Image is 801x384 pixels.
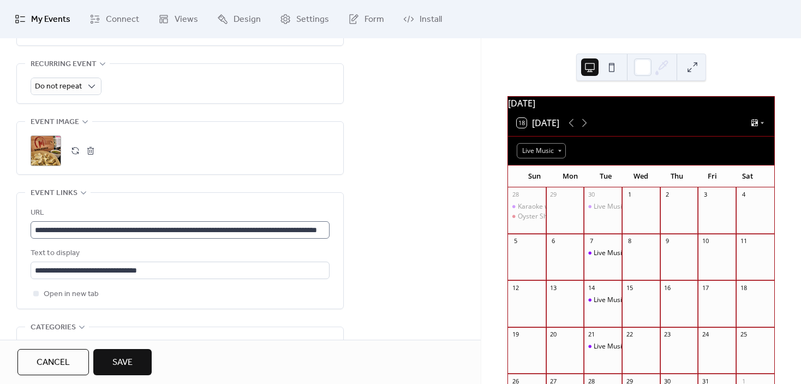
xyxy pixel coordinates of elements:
div: Oyster Shucking Class [508,212,546,221]
a: Form [340,4,392,34]
button: Cancel [17,349,89,375]
div: 5 [511,237,519,245]
span: Save [112,356,133,369]
div: Karaoke with Christina & Erik from Sound House Productions [508,202,546,211]
span: Event links [31,187,77,200]
div: 24 [701,330,709,339]
div: Live Music - [PERSON_NAME] Music [594,296,702,305]
div: Mon [552,166,588,187]
div: Thu [659,166,694,187]
div: 18 [739,283,748,292]
span: Views [175,13,198,26]
a: Connect [81,4,147,34]
span: Event image [31,116,79,129]
div: 20 [549,330,558,339]
div: 16 [663,283,672,292]
div: 4 [739,191,748,199]
button: Save [93,349,152,375]
div: 1 [625,191,633,199]
div: Sun [517,166,552,187]
div: Text to display [31,247,327,260]
div: 30 [587,191,595,199]
div: Live Music - Jon Millsap Music [584,202,622,211]
div: 9 [663,237,672,245]
div: 11 [739,237,748,245]
div: 10 [701,237,709,245]
a: Settings [272,4,337,34]
div: 23 [663,330,672,339]
div: 25 [739,330,748,339]
span: Open in new tab [44,288,99,301]
div: Live Music - Jon Millsap Music [584,342,622,351]
a: My Events [7,4,79,34]
div: 15 [625,283,633,292]
div: 28 [511,191,519,199]
a: Install [395,4,450,34]
div: Wed [623,166,659,187]
span: Connect [106,13,139,26]
span: Design [234,13,261,26]
div: ; [31,135,61,166]
div: 29 [549,191,558,199]
div: Live Music - [PERSON_NAME] Music [594,342,702,351]
span: Settings [296,13,329,26]
div: 6 [549,237,558,245]
div: 8 [625,237,633,245]
div: Live Music - Jon Millsap Music [584,249,622,258]
span: Install [420,13,442,26]
span: Categories [31,321,76,334]
a: Design [209,4,269,34]
div: [DATE] [508,97,774,110]
span: Recurring event [31,58,97,71]
div: Live Music - Jon Millsap Music [584,296,622,305]
div: Oyster Shucking Class [518,212,585,221]
div: 21 [587,330,595,339]
div: URL [31,206,327,220]
div: Sat [730,166,766,187]
div: 22 [625,330,633,339]
span: My Events [31,13,70,26]
div: 17 [701,283,709,292]
span: Cancel [37,356,70,369]
div: Live Music - [PERSON_NAME] Music [594,202,702,211]
div: 7 [587,237,595,245]
div: 19 [511,330,519,339]
div: Fri [695,166,730,187]
div: 2 [663,191,672,199]
div: 12 [511,283,519,292]
div: Karaoke with [PERSON_NAME] & [PERSON_NAME] from Sound House Productions [518,202,766,211]
a: Views [150,4,206,34]
div: Live Music - [PERSON_NAME] Music [594,249,702,258]
button: 18[DATE] [513,115,563,131]
span: Do not repeat [35,79,82,94]
div: Tue [588,166,623,187]
div: 13 [549,283,558,292]
span: Form [364,13,384,26]
div: 3 [701,191,709,199]
div: 14 [587,283,595,292]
